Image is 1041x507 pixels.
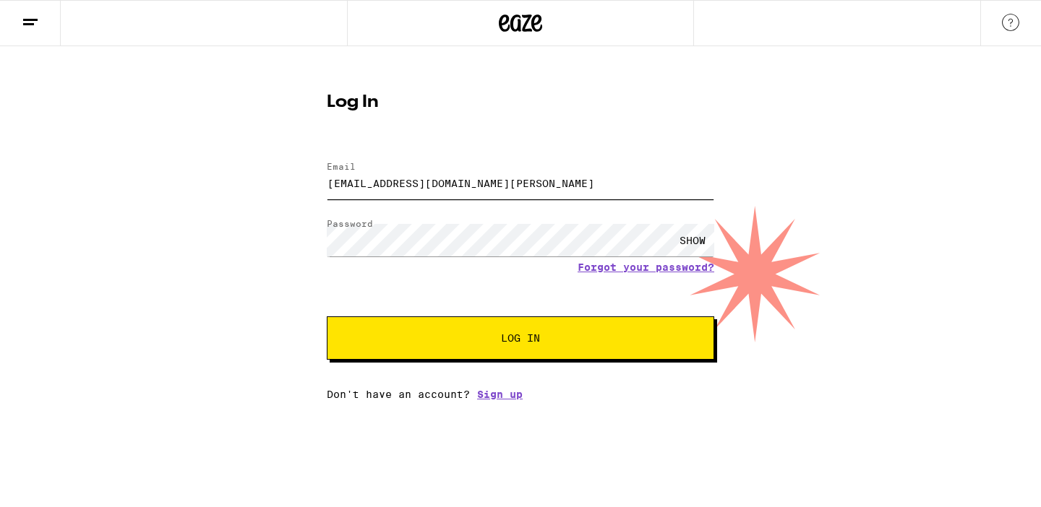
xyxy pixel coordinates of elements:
[327,316,714,360] button: Log In
[578,261,714,273] a: Forgot your password?
[327,167,714,199] input: Email
[671,224,714,256] div: SHOW
[327,219,373,228] label: Password
[501,333,540,343] span: Log In
[327,162,356,171] label: Email
[477,389,523,400] a: Sign up
[327,94,714,111] h1: Log In
[327,389,714,400] div: Don't have an account?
